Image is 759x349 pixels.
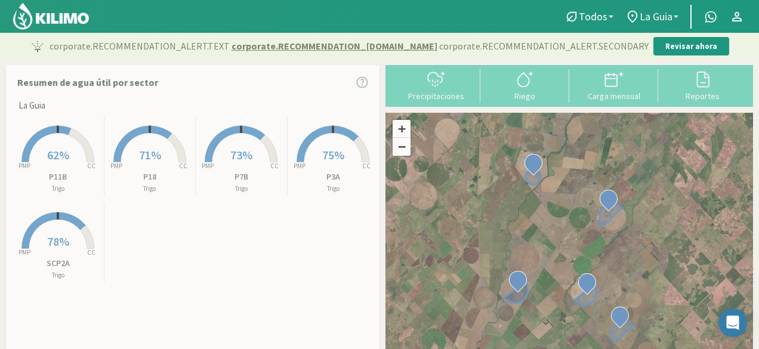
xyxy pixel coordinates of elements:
p: Trigo [13,184,104,194]
tspan: PMP [294,162,306,170]
button: Reportes [658,69,747,101]
a: Zoom in [393,120,411,138]
p: P7B [196,171,287,183]
span: La Guia [640,10,672,23]
tspan: PMP [110,162,122,170]
button: Revisar ahora [653,37,729,56]
tspan: PMP [202,162,214,170]
p: SCP2A [13,257,104,270]
tspan: CC [88,248,96,257]
p: Trigo [13,270,104,280]
span: Todos [579,10,607,23]
p: corporate.RECOMMENDATION_ALERT.TEXT [50,39,649,53]
a: Zoom out [393,138,411,156]
tspan: CC [88,162,96,170]
span: 62% [47,147,69,162]
span: 73% [230,147,252,162]
tspan: CC [363,162,371,170]
tspan: CC [179,162,187,170]
tspan: PMP [18,248,30,257]
span: La Guia [18,99,45,113]
p: Trigo [104,184,196,194]
div: Open Intercom Messenger [718,308,747,337]
span: 75% [322,147,344,162]
span: 71% [139,147,161,162]
tspan: CC [271,162,279,170]
p: Trigo [196,184,287,194]
span: corporate.RECOMMENDATION_ALERT.SECONDARY [439,39,649,53]
div: Carga mensual [573,92,655,100]
div: Precipitaciones [395,92,477,100]
p: Revisar ahora [665,41,717,52]
img: Kilimo [12,2,90,30]
p: P3A [288,171,379,183]
p: P18 [104,171,196,183]
tspan: PMP [18,162,30,170]
button: Precipitaciones [391,69,480,101]
span: corporate.RECOMMENDATION_[DOMAIN_NAME] [232,39,437,53]
p: P11B [13,171,104,183]
p: Resumen de agua útil por sector [17,75,158,89]
p: Trigo [288,184,379,194]
button: Riego [480,69,569,101]
div: Riego [484,92,566,100]
span: 78% [47,234,69,249]
button: Carga mensual [569,69,658,101]
div: Reportes [662,92,743,100]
